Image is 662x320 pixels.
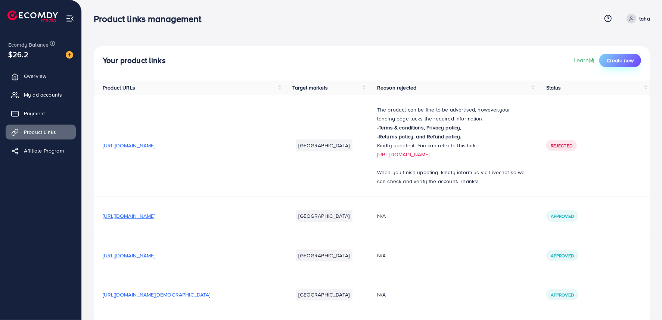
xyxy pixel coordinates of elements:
[296,139,353,151] li: [GEOGRAPHIC_DATA]
[377,142,477,149] span: Kindly update it. You can refer to this link:
[546,84,561,91] span: Status
[24,110,45,117] span: Payment
[103,252,155,259] span: [URL][DOMAIN_NAME]
[377,133,461,140] strong: -Returns policy, and Refund policy.
[377,252,386,259] span: N/A
[377,124,461,131] strong: -Terms & conditions, Privacy policy,
[574,56,596,65] a: Learn
[6,106,76,121] a: Payment
[377,151,430,158] a: [URL][DOMAIN_NAME]
[6,87,76,102] a: My ad accounts
[103,291,211,298] span: [URL][DOMAIN_NAME][DEMOGRAPHIC_DATA]
[639,14,650,23] p: taha
[551,213,574,219] span: Approved
[24,147,64,154] span: Affiliate Program
[377,105,528,123] p: The product can be fine to be advertised, however,
[103,142,155,149] span: [URL][DOMAIN_NAME]
[7,10,58,22] img: logo
[293,84,328,91] span: Target markets
[599,54,641,67] button: Create new
[103,84,135,91] span: Product URLs
[551,252,574,259] span: Approved
[6,69,76,84] a: Overview
[6,143,76,158] a: Affiliate Program
[377,84,416,91] span: Reason rejected
[103,212,155,220] span: [URL][DOMAIN_NAME]
[377,168,528,186] p: When you finish updating, kindly inform us via Livechat so we can check and verify the account. T...
[66,51,73,59] img: image
[551,142,572,149] span: Rejected
[607,57,634,64] span: Create new
[296,289,353,301] li: [GEOGRAPHIC_DATA]
[296,210,353,222] li: [GEOGRAPHIC_DATA]
[24,72,46,80] span: Overview
[8,41,49,48] span: Ecomdy Balance
[24,91,62,98] span: My ad accounts
[624,14,650,23] a: taha
[8,49,28,60] span: $26.2
[296,250,353,261] li: [GEOGRAPHIC_DATA]
[6,125,76,139] a: Product Links
[94,13,207,24] h3: Product links management
[103,56,166,65] h4: Your product links
[66,14,74,23] img: menu
[551,292,574,298] span: Approved
[377,291,386,298] span: N/A
[377,212,386,220] span: N/A
[24,128,56,136] span: Product Links
[630,286,656,314] iframe: Chat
